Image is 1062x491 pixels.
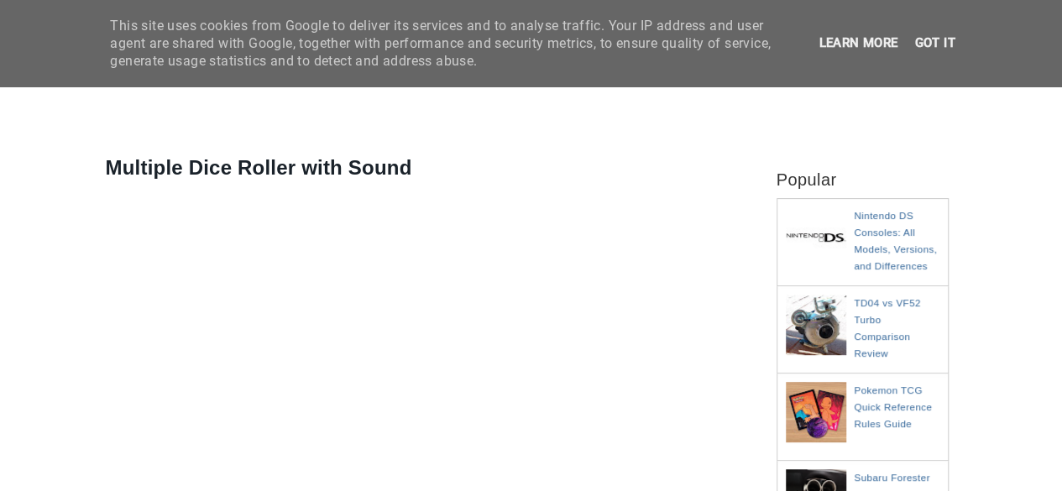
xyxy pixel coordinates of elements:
img: Nintendo DS Consoles: All Models, Versions, and Differences [786,207,850,268]
a: Learn more [814,35,902,50]
h1: Multiple Dice Roller with Sound [106,154,747,182]
a: Got it [909,35,960,50]
a: Nintendo DS Consoles: All Models, Versions, and Differences [854,210,937,271]
h2: Popular [777,145,949,190]
img: Pokemon TCG Quick Reference Rules Guide [786,382,850,442]
a: Pokemon TCG Quick Reference Rules Guide [854,384,932,429]
img: TD04 vs VF52 Turbo Comparison Review [786,295,850,355]
span: This site uses cookies from Google to deliver its services and to analyse traffic. Your IP addres... [110,17,782,70]
a: TD04 vs VF52 Turbo Comparison Review [854,297,921,358]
